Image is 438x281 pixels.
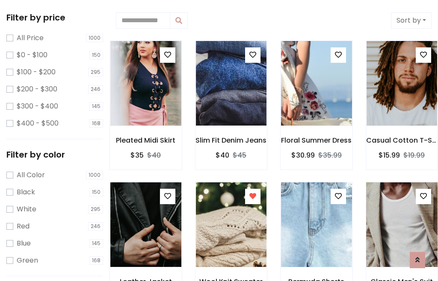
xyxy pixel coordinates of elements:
[17,118,59,129] label: $400 - $500
[110,136,182,144] h6: Pleated Midi Skirt
[17,84,57,94] label: $200 - $300
[233,150,246,160] del: $45
[17,33,44,43] label: All Price
[318,150,342,160] del: $35.99
[403,150,425,160] del: $19.99
[195,136,267,144] h6: Slim Fit Denim Jeans
[17,255,38,266] label: Green
[130,151,144,159] h6: $35
[88,222,103,231] span: 246
[17,238,31,249] label: Blue
[89,188,103,196] span: 150
[86,34,103,42] span: 1000
[89,239,103,248] span: 145
[281,136,352,144] h6: Floral Summer Dress
[89,102,103,111] span: 145
[17,221,30,231] label: Red
[6,12,103,23] h5: Filter by price
[379,151,400,159] h6: $15.99
[88,68,103,76] span: 295
[86,171,103,179] span: 1000
[391,12,432,29] button: Sort by
[17,204,36,214] label: White
[17,50,47,60] label: $0 - $100
[216,151,229,159] h6: $40
[17,101,58,111] label: $300 - $400
[89,256,103,265] span: 168
[88,85,103,94] span: 246
[6,149,103,160] h5: Filter by color
[17,67,56,77] label: $100 - $200
[88,205,103,214] span: 295
[366,136,438,144] h6: Casual Cotton T-Shirt
[89,119,103,128] span: 168
[147,150,161,160] del: $40
[89,51,103,59] span: 150
[17,170,45,180] label: All Color
[17,187,35,197] label: Black
[291,151,315,159] h6: $30.99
